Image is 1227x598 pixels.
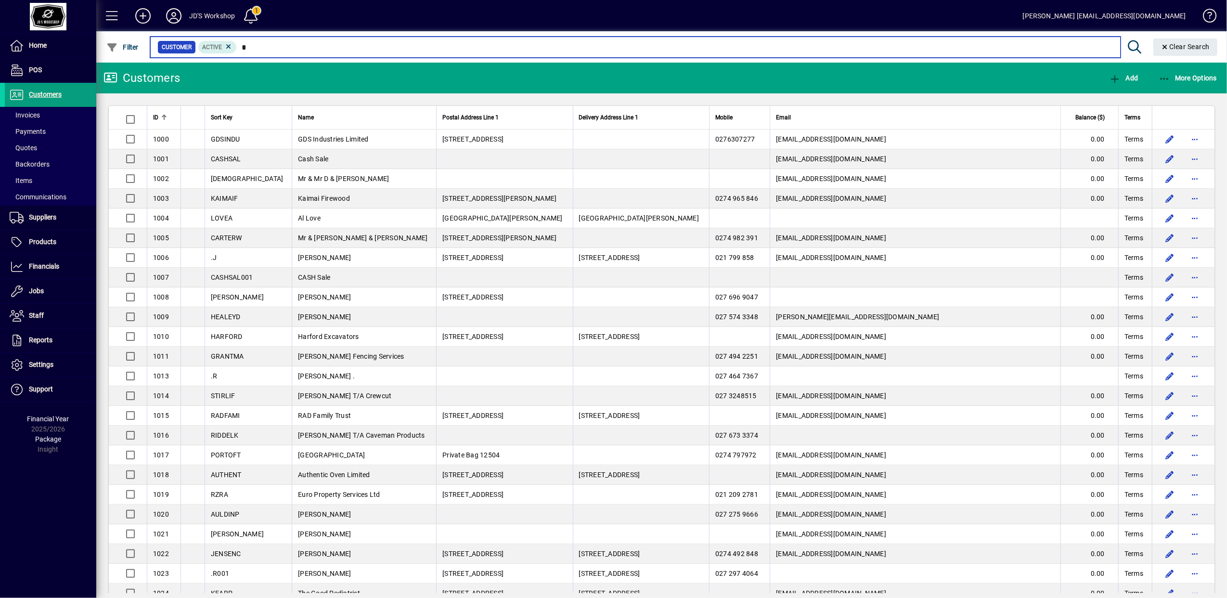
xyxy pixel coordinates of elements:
[1162,151,1177,167] button: Edit
[153,431,169,439] span: 1016
[1187,368,1202,384] button: More options
[1124,174,1143,183] span: Terms
[1060,228,1118,248] td: 0.00
[1162,309,1177,325] button: Edit
[298,112,314,123] span: Name
[442,589,504,597] span: [STREET_ADDRESS]
[211,234,242,242] span: CARTERW
[715,372,758,380] span: 027 464 7367
[776,135,886,143] span: [EMAIL_ADDRESS][DOMAIN_NAME]
[5,230,96,254] a: Products
[298,589,360,597] span: The Good Podiatrist
[29,385,53,393] span: Support
[1124,213,1143,223] span: Terms
[1187,230,1202,246] button: More options
[298,254,351,261] span: [PERSON_NAME]
[298,491,380,498] span: Euro Property Services Ltd
[1162,191,1177,206] button: Edit
[442,293,504,301] span: [STREET_ADDRESS]
[715,195,758,202] span: 0274 965 846
[1124,292,1143,302] span: Terms
[211,333,243,340] span: HARFORD
[442,412,504,419] span: [STREET_ADDRESS]
[1187,270,1202,285] button: More options
[10,177,32,184] span: Items
[715,135,755,143] span: 0276307277
[776,352,886,360] span: [EMAIL_ADDRESS][DOMAIN_NAME]
[715,112,764,123] div: Mobile
[298,510,351,518] span: [PERSON_NAME]
[1124,134,1143,144] span: Terms
[1060,445,1118,465] td: 0.00
[29,91,62,98] span: Customers
[1162,507,1177,522] button: Edit
[10,160,50,168] span: Backorders
[1187,487,1202,502] button: More options
[1187,309,1202,325] button: More options
[715,112,733,123] span: Mobile
[211,273,253,281] span: CASHSAL001
[1187,408,1202,423] button: More options
[10,144,37,152] span: Quotes
[211,530,264,538] span: [PERSON_NAME]
[5,304,96,328] a: Staff
[298,570,351,577] span: [PERSON_NAME]
[1187,388,1202,403] button: More options
[153,352,169,360] span: 1011
[1187,507,1202,522] button: More options
[1124,233,1143,243] span: Terms
[211,491,228,498] span: RZRA
[211,372,218,380] span: .R
[5,279,96,303] a: Jobs
[1109,74,1138,82] span: Add
[776,392,886,400] span: [EMAIL_ADDRESS][DOMAIN_NAME]
[211,431,239,439] span: RIDDELK
[29,287,44,295] span: Jobs
[1162,250,1177,265] button: Edit
[715,431,758,439] span: 027 673 3374
[715,550,758,558] span: 0274 492 848
[29,361,53,368] span: Settings
[5,172,96,189] a: Items
[29,66,42,74] span: POS
[1187,131,1202,147] button: More options
[153,234,169,242] span: 1005
[579,333,640,340] span: [STREET_ADDRESS]
[153,530,169,538] span: 1021
[153,412,169,419] span: 1015
[211,570,229,577] span: .R001
[153,195,169,202] span: 1003
[1124,391,1143,401] span: Terms
[1161,43,1210,51] span: Clear Search
[442,254,504,261] span: [STREET_ADDRESS]
[1023,8,1186,24] div: [PERSON_NAME] [EMAIL_ADDRESS][DOMAIN_NAME]
[776,195,886,202] span: [EMAIL_ADDRESS][DOMAIN_NAME]
[202,44,222,51] span: Active
[1162,210,1177,226] button: Edit
[29,213,56,221] span: Suppliers
[1187,250,1202,265] button: More options
[211,214,232,222] span: LOVEA
[1162,388,1177,403] button: Edit
[153,254,169,261] span: 1006
[1124,529,1143,539] span: Terms
[579,254,640,261] span: [STREET_ADDRESS]
[298,175,389,182] span: Mr & Mr D & [PERSON_NAME]
[715,570,758,577] span: 027 297 4064
[1124,253,1143,262] span: Terms
[211,471,242,479] span: AUTHENT
[211,175,284,182] span: [DEMOGRAPHIC_DATA]
[211,510,240,518] span: AULDINP
[1060,505,1118,524] td: 0.00
[776,510,886,518] span: [EMAIL_ADDRESS][DOMAIN_NAME]
[211,451,241,459] span: PORTOFT
[1156,69,1220,87] button: More Options
[153,570,169,577] span: 1023
[715,451,757,459] span: 0274 797972
[442,570,504,577] span: [STREET_ADDRESS]
[1060,248,1118,268] td: 0.00
[29,312,44,319] span: Staff
[442,333,504,340] span: [STREET_ADDRESS]
[1124,351,1143,361] span: Terms
[1060,130,1118,149] td: 0.00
